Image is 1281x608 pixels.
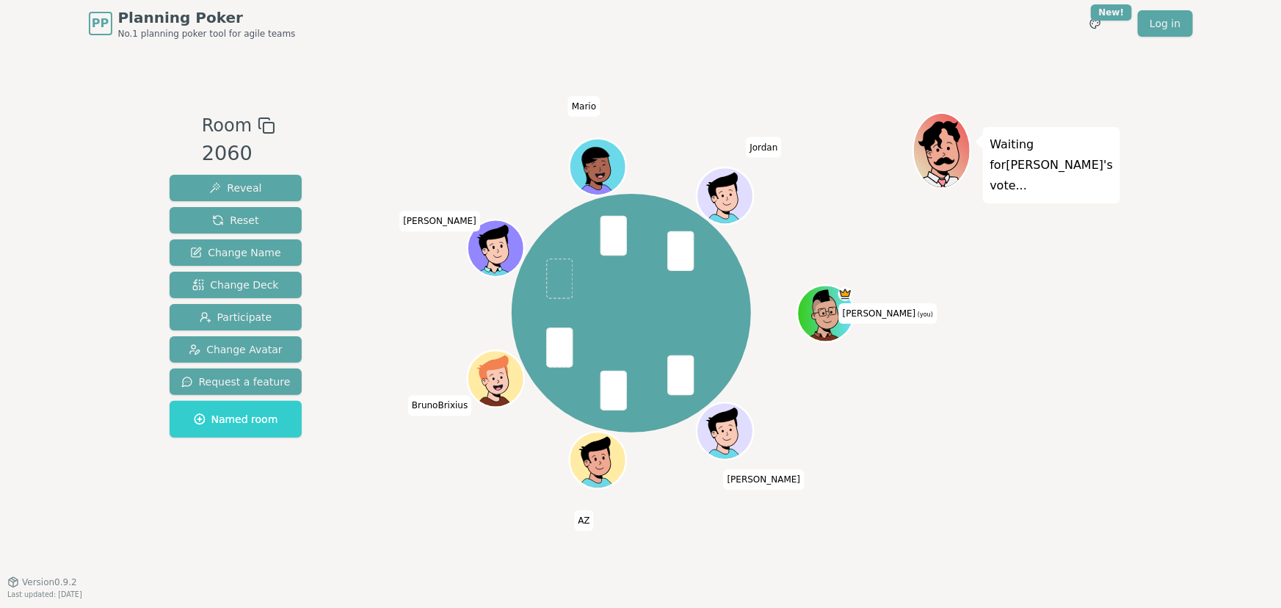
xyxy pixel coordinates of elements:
button: Change Avatar [170,336,302,363]
span: Click to change your name [746,137,781,157]
button: Change Name [170,239,302,266]
span: PP [92,15,109,32]
a: Log in [1138,10,1192,37]
span: Toce is the host [838,286,852,300]
span: Change Avatar [189,342,283,357]
span: Change Deck [192,278,278,292]
span: Room [202,112,252,139]
button: Reset [170,207,302,234]
button: Named room [170,401,302,438]
button: Request a feature [170,369,302,395]
button: Participate [170,304,302,330]
button: Click to change your avatar [799,286,853,340]
span: Reset [212,213,258,228]
span: Change Name [190,245,280,260]
button: Change Deck [170,272,302,298]
span: Click to change your name [399,211,480,231]
span: Request a feature [181,374,291,389]
span: Click to change your name [408,395,472,416]
span: Named room [194,412,278,427]
span: Click to change your name [568,95,600,116]
span: Last updated: [DATE] [7,590,82,598]
div: 2060 [202,139,275,169]
span: (you) [916,311,934,318]
span: Click to change your name [574,510,593,531]
button: Version0.9.2 [7,576,77,588]
span: Reveal [209,181,261,195]
button: Reveal [170,175,302,201]
a: PPPlanning PokerNo.1 planning poker tool for agile teams [89,7,296,40]
span: Planning Poker [118,7,296,28]
span: No.1 planning poker tool for agile teams [118,28,296,40]
span: Click to change your name [839,303,937,324]
p: Waiting for [PERSON_NAME] 's vote... [990,134,1114,196]
div: New! [1091,4,1133,21]
button: New! [1082,10,1108,37]
span: Participate [200,310,272,325]
span: Version 0.9.2 [22,576,77,588]
span: Click to change your name [724,469,805,490]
